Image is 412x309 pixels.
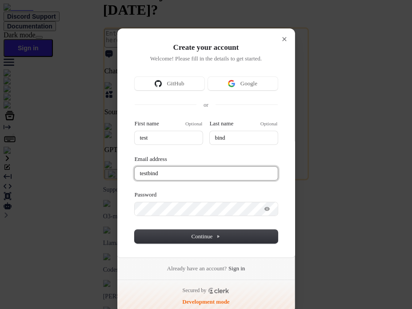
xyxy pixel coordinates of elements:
label: Last name [210,120,234,128]
button: Close modal [277,32,292,47]
label: First name [135,120,159,128]
input: Last name [210,131,278,144]
button: Continue [135,230,278,243]
h1: Create your account [135,42,278,53]
p: Welcome! Please fill in the details to get started. [135,55,278,63]
a: Sign in [228,265,245,273]
label: Email address [135,155,167,163]
button: Sign in with GoogleGoogle [208,77,278,90]
p: Development mode [182,298,230,306]
input: First name [135,131,203,144]
a: Clerk logo [208,288,229,294]
span: Google [240,80,257,88]
span: Optional [260,120,278,127]
input: Enter your email address [135,167,278,180]
span: Optional [185,120,203,127]
button: Sign in with GitHubGitHub [135,77,204,90]
img: Sign in with Google [228,80,235,87]
button: Show password [258,204,276,214]
label: Password [135,191,157,199]
p: Secured by [183,287,207,294]
span: Continue [192,233,221,241]
img: Sign in with GitHub [155,80,162,87]
span: Already have an account? [167,265,227,273]
span: GitHub [167,80,184,88]
p: or [204,101,208,109]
